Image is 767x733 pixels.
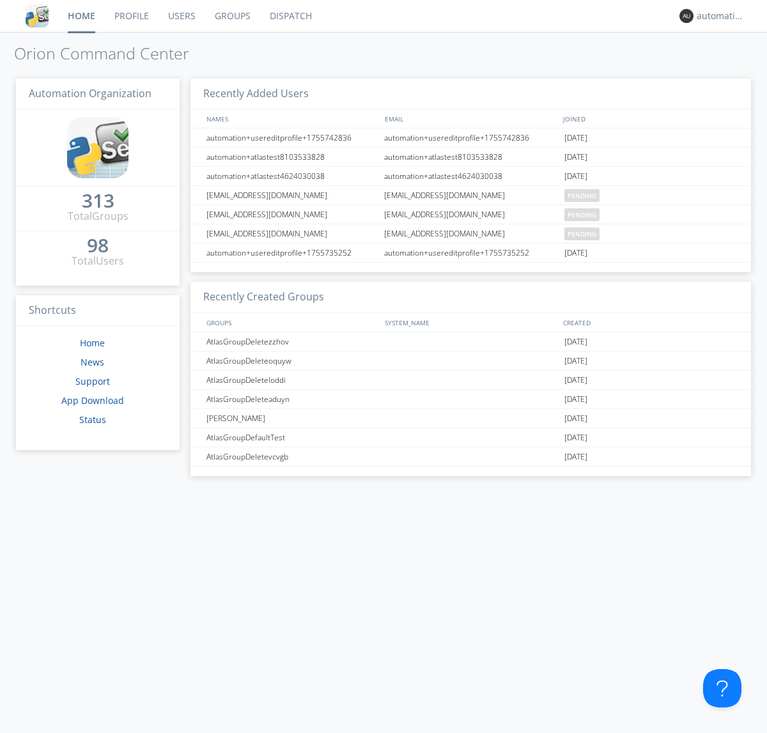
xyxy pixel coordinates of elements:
[381,243,561,262] div: automation+usereditprofile+1755735252
[75,375,110,387] a: Support
[190,148,751,167] a: automation+atlastest8103533828automation+atlastest8103533828[DATE]
[203,428,380,447] div: AtlasGroupDefaultTest
[203,351,380,370] div: AtlasGroupDeleteoquyw
[190,205,751,224] a: [EMAIL_ADDRESS][DOMAIN_NAME][EMAIL_ADDRESS][DOMAIN_NAME]pending
[564,428,587,447] span: [DATE]
[190,243,751,263] a: automation+usereditprofile+1755735252automation+usereditprofile+1755735252[DATE]
[190,428,751,447] a: AtlasGroupDefaultTest[DATE]
[564,189,600,202] span: pending
[79,413,106,426] a: Status
[203,332,380,351] div: AtlasGroupDeletezzhov
[203,313,378,332] div: GROUPS
[190,332,751,351] a: AtlasGroupDeletezzhov[DATE]
[381,186,561,204] div: [EMAIL_ADDRESS][DOMAIN_NAME]
[203,109,378,128] div: NAMES
[381,205,561,224] div: [EMAIL_ADDRESS][DOMAIN_NAME]
[72,254,124,268] div: Total Users
[564,371,587,390] span: [DATE]
[16,295,180,327] h3: Shortcuts
[203,390,380,408] div: AtlasGroupDeleteaduyn
[564,332,587,351] span: [DATE]
[564,208,600,221] span: pending
[564,148,587,167] span: [DATE]
[190,351,751,371] a: AtlasGroupDeleteoquyw[DATE]
[381,148,561,166] div: automation+atlastest8103533828
[190,282,751,313] h3: Recently Created Groups
[190,167,751,186] a: automation+atlastest4624030038automation+atlastest4624030038[DATE]
[29,86,151,100] span: Automation Organization
[190,224,751,243] a: [EMAIL_ADDRESS][DOMAIN_NAME][EMAIL_ADDRESS][DOMAIN_NAME]pending
[564,409,587,428] span: [DATE]
[203,205,380,224] div: [EMAIL_ADDRESS][DOMAIN_NAME]
[26,4,49,27] img: cddb5a64eb264b2086981ab96f4c1ba7
[203,167,380,185] div: automation+atlastest4624030038
[82,194,114,209] a: 313
[564,167,587,186] span: [DATE]
[61,394,124,406] a: App Download
[203,447,380,466] div: AtlasGroupDeletevcvgb
[560,109,739,128] div: JOINED
[564,351,587,371] span: [DATE]
[564,128,587,148] span: [DATE]
[68,209,128,224] div: Total Groups
[203,409,380,428] div: [PERSON_NAME]
[87,239,109,252] div: 98
[679,9,693,23] img: 373638.png
[381,128,561,147] div: automation+usereditprofile+1755742836
[82,194,114,207] div: 313
[190,128,751,148] a: automation+usereditprofile+1755742836automation+usereditprofile+1755742836[DATE]
[203,128,380,147] div: automation+usereditprofile+1755742836
[203,148,380,166] div: automation+atlastest8103533828
[67,117,128,178] img: cddb5a64eb264b2086981ab96f4c1ba7
[697,10,745,22] div: automation+atlas0017
[190,79,751,110] h3: Recently Added Users
[382,109,560,128] div: EMAIL
[564,228,600,240] span: pending
[81,356,104,368] a: News
[564,390,587,409] span: [DATE]
[80,337,105,349] a: Home
[381,224,561,243] div: [EMAIL_ADDRESS][DOMAIN_NAME]
[564,243,587,263] span: [DATE]
[382,313,560,332] div: SYSTEM_NAME
[381,167,561,185] div: automation+atlastest4624030038
[190,371,751,390] a: AtlasGroupDeleteloddi[DATE]
[564,447,587,467] span: [DATE]
[190,390,751,409] a: AtlasGroupDeleteaduyn[DATE]
[703,669,741,707] iframe: Toggle Customer Support
[190,447,751,467] a: AtlasGroupDeletevcvgb[DATE]
[190,409,751,428] a: [PERSON_NAME][DATE]
[560,313,739,332] div: CREATED
[203,243,380,262] div: automation+usereditprofile+1755735252
[203,371,380,389] div: AtlasGroupDeleteloddi
[203,224,380,243] div: [EMAIL_ADDRESS][DOMAIN_NAME]
[190,186,751,205] a: [EMAIL_ADDRESS][DOMAIN_NAME][EMAIL_ADDRESS][DOMAIN_NAME]pending
[203,186,380,204] div: [EMAIL_ADDRESS][DOMAIN_NAME]
[87,239,109,254] a: 98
